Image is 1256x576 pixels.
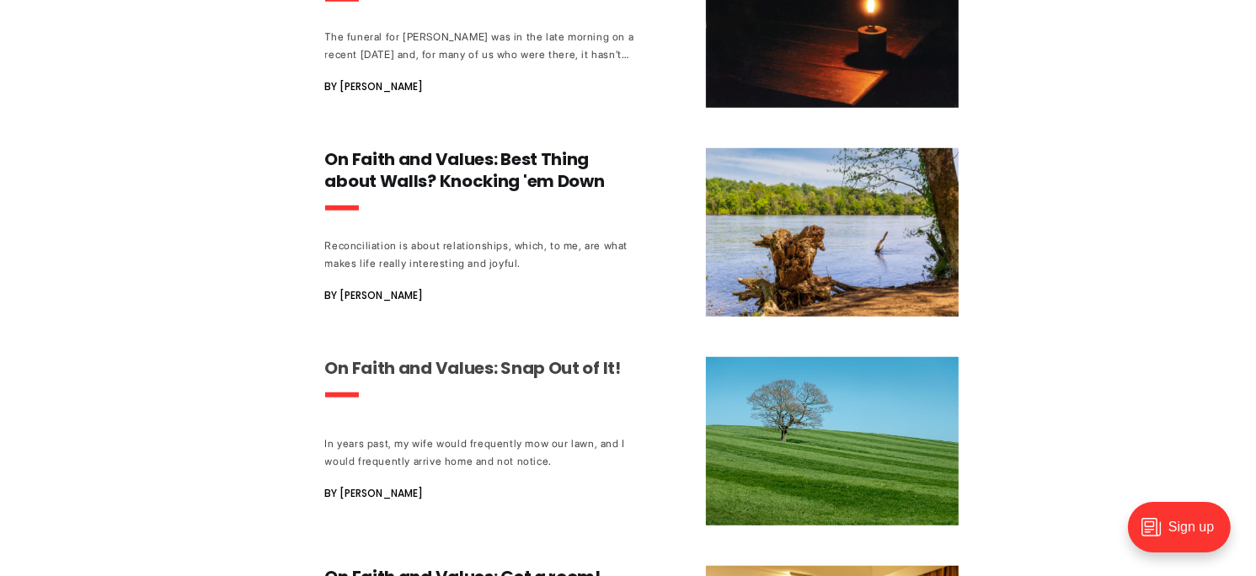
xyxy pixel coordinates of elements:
[325,435,639,470] div: In years past, my wife would frequently mow our lawn, and I would frequently arrive home and not ...
[325,77,424,97] span: By [PERSON_NAME]
[325,285,424,306] span: By [PERSON_NAME]
[325,237,639,272] div: Reconciliation is about relationships, which, to me, are what makes life really interesting and j...
[325,148,959,317] a: On Faith and Values: Best Thing about Walls? Knocking 'em Down Reconciliation is about relationsh...
[325,357,959,525] a: On Faith and Values: Snap Out of It! In years past, my wife would frequently mow our lawn, and I ...
[325,483,424,504] span: By [PERSON_NAME]
[1114,493,1256,576] iframe: portal-trigger
[325,148,639,192] h3: On Faith and Values: Best Thing about Walls? Knocking 'em Down
[706,148,959,317] img: On Faith and Values: Best Thing about Walls? Knocking 'em Down
[706,357,959,525] img: On Faith and Values: Snap Out of It!
[325,28,639,63] div: The funeral for [PERSON_NAME] was in the late morning on a recent [DATE] and, for many of us who ...
[325,357,639,379] h3: On Faith and Values: Snap Out of It!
